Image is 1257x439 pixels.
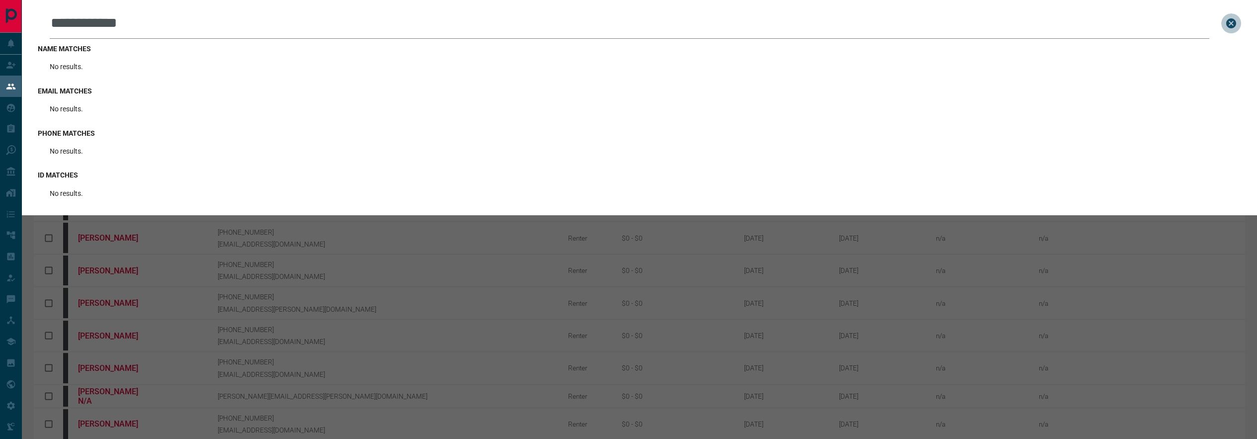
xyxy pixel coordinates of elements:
p: No results. [50,147,83,155]
h3: email matches [38,87,1241,95]
p: No results. [50,189,83,197]
button: close search bar [1221,13,1241,33]
h3: id matches [38,171,1241,179]
h3: phone matches [38,129,1241,137]
p: No results. [50,105,83,113]
h3: name matches [38,45,1241,53]
p: No results. [50,63,83,71]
